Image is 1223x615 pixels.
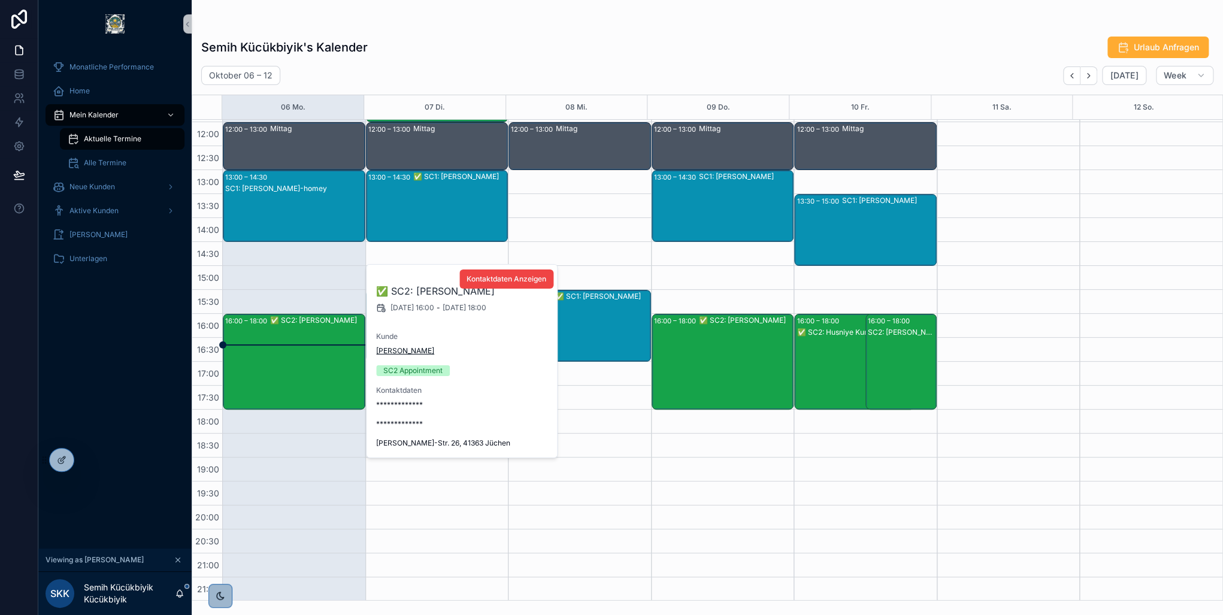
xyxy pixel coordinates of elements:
div: 12:00 – 13:00Mittag [795,123,936,169]
div: SC1: [PERSON_NAME] [699,172,793,181]
button: 12 So. [1133,95,1154,119]
div: SC1: [PERSON_NAME]-homey [225,184,364,193]
span: Alle Termine [84,158,126,168]
span: 15:30 [195,296,222,307]
button: 07 Di. [425,95,445,119]
span: 12:30 [194,153,222,163]
span: Monatliche Performance [69,62,154,72]
span: Kunde [376,332,549,341]
span: 13:00 [194,177,222,187]
div: ✅ SC2: [PERSON_NAME] [699,316,793,325]
a: Neue Kunden [46,176,184,198]
button: Next [1080,66,1097,85]
p: Semih Kücükbiyik Kücükbiyik [84,581,175,605]
div: 13:00 – 14:30SC1: [PERSON_NAME] [652,171,794,241]
span: [PERSON_NAME] [376,346,434,356]
span: 17:30 [195,392,222,402]
button: Back [1063,66,1080,85]
button: 06 Mo. [281,95,305,119]
div: 12:00 – 13:00 [225,123,270,135]
h1: Semih Kücükbiyik's Kalender [201,39,368,56]
div: ✅ SC1: [PERSON_NAME] [555,292,650,301]
span: - [437,303,440,313]
span: Urlaub Anfragen [1134,41,1199,53]
div: SC2 Appointment [383,365,443,376]
span: Kontaktdaten Anzeigen [467,274,546,284]
div: 16:00 – 18:00 [225,315,270,327]
div: Mittag [270,124,364,134]
div: 13:00 – 14:30 [368,171,413,183]
a: Alle Termine [60,152,184,174]
div: 16:00 – 18:00 [797,315,841,327]
a: Monatliche Performance [46,56,184,78]
span: 17:00 [195,368,222,378]
span: Neue Kunden [69,182,115,192]
img: App logo [105,14,125,34]
div: 13:00 – 14:30✅ SC1: [PERSON_NAME] [367,171,508,241]
h2: ✅ SC2: [PERSON_NAME] [376,284,549,298]
a: Aktuelle Termine [60,128,184,150]
span: 12:00 [194,129,222,139]
button: Urlaub Anfragen [1107,37,1209,58]
span: 16:30 [194,344,222,355]
span: Aktive Kunden [69,206,119,216]
div: 15:30 – 17:00✅ SC1: [PERSON_NAME] [509,290,650,361]
div: 16:00 – 18:00SC2: [PERSON_NAME] [866,314,936,409]
span: 19:00 [194,464,222,474]
span: [PERSON_NAME] [69,230,128,240]
div: 13:30 – 15:00 [797,195,841,207]
div: 13:30 – 15:00SC1: [PERSON_NAME] [795,195,936,265]
div: 16:00 – 18:00 [654,315,699,327]
button: Week [1156,66,1213,85]
span: Unterlagen [69,254,107,263]
span: Week [1164,70,1186,81]
div: 12:00 – 13:00Mittag [367,123,508,169]
a: Aktive Kunden [46,200,184,222]
span: Home [69,86,90,96]
div: Mittag [841,124,936,134]
span: Viewing as [PERSON_NAME] [46,555,144,565]
button: 08 Mi. [565,95,588,119]
button: 10 Fr. [850,95,869,119]
span: Mein Kalender [69,110,119,120]
div: scrollable content [38,48,192,285]
div: 16:00 – 18:00 [868,315,913,327]
div: 16:00 – 18:00✅ SC2: Husniye Kurtoglu [795,314,915,409]
button: Kontaktdaten Anzeigen [459,269,553,289]
span: 18:30 [194,440,222,450]
span: Kontaktdaten [376,386,549,395]
div: Mittag [699,124,793,134]
button: 11 Sa. [992,95,1011,119]
a: Mein Kalender [46,104,184,126]
div: SC2: [PERSON_NAME] [868,328,936,337]
h2: Oktober 06 – 12 [209,69,273,81]
span: 14:30 [194,249,222,259]
div: 12:00 – 13:00 [797,123,841,135]
div: 12:00 – 13:00 [511,123,556,135]
div: ✅ SC2: [PERSON_NAME] [270,316,364,325]
div: 13:00 – 14:30SC1: [PERSON_NAME]-homey [223,171,365,241]
span: [DATE] 18:00 [443,303,486,313]
a: Home [46,80,184,102]
span: 18:00 [194,416,222,426]
span: 14:00 [194,225,222,235]
div: 13:00 – 14:30 [225,171,270,183]
div: ✅ SC2: Husniye Kurtoglu [797,328,914,337]
span: 21:00 [194,560,222,570]
a: [PERSON_NAME] [46,224,184,246]
div: Mittag [413,124,507,134]
div: Mittag [556,124,650,134]
span: SKK [50,586,69,601]
span: Aktuelle Termine [84,134,141,144]
div: ✅ SC1: [PERSON_NAME] [413,172,507,181]
span: [DATE] [1110,70,1138,81]
span: [DATE] 16:00 [390,303,434,313]
div: SC1: [PERSON_NAME] [841,196,936,205]
span: [PERSON_NAME]-Str. 26, 41363 Jüchen [376,438,549,448]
